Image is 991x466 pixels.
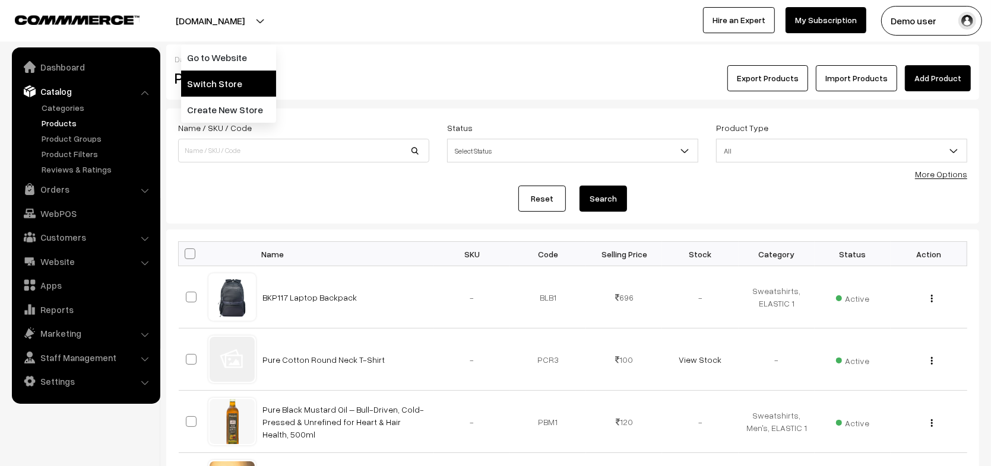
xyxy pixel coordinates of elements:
[727,65,808,91] button: Export Products
[434,242,510,266] th: SKU
[263,404,425,439] a: Pure Black Mustard Oil – Bull-Driven, Cold-Pressed & Unrefined for Heart & Hair Health, 500ml
[662,242,738,266] th: Stock
[134,6,286,36] button: [DOMAIN_NAME]
[15,226,156,248] a: Customers
[510,266,586,328] td: BLB1
[175,69,428,87] h2: Products
[716,122,768,134] label: Product Type
[717,141,967,161] span: All
[586,328,662,391] td: 100
[703,7,775,33] a: Hire an Expert
[739,242,815,266] th: Category
[15,251,156,272] a: Website
[739,266,815,328] td: Sweatshirts, ELASTIC 1
[39,117,156,129] a: Products
[263,355,385,365] a: Pure Cotton Round Neck T-Shirt
[39,148,156,160] a: Product Filters
[15,371,156,392] a: Settings
[586,242,662,266] th: Selling Price
[39,101,156,114] a: Categories
[181,44,276,71] a: Go to Website
[15,275,156,296] a: Apps
[510,391,586,453] td: PBM1
[786,7,866,33] a: My Subscription
[580,186,627,212] button: Search
[958,12,976,30] img: user
[836,352,869,367] span: Active
[891,242,967,266] th: Action
[175,53,971,65] div: /
[816,65,897,91] a: Import Products
[510,242,586,266] th: Code
[586,391,662,453] td: 120
[836,289,869,305] span: Active
[447,122,473,134] label: Status
[256,242,434,266] th: Name
[434,328,510,391] td: -
[662,391,738,453] td: -
[15,81,156,102] a: Catalog
[679,355,721,365] a: View Stock
[15,15,140,24] img: COMMMERCE
[739,328,815,391] td: -
[15,323,156,344] a: Marketing
[510,328,586,391] td: PCR3
[931,357,933,365] img: Menu
[915,169,967,179] a: More Options
[181,71,276,97] a: Switch Store
[881,6,982,36] button: Demo user
[15,178,156,200] a: Orders
[15,203,156,224] a: WebPOS
[716,139,967,162] span: All
[518,186,566,212] a: Reset
[175,54,218,64] a: Dashboard
[815,242,891,266] th: Status
[39,132,156,145] a: Product Groups
[15,56,156,78] a: Dashboard
[39,163,156,175] a: Reviews & Ratings
[434,266,510,328] td: -
[263,292,357,302] a: BKP117 Laptop Backpack
[905,65,971,91] a: Add Product
[739,391,815,453] td: Sweatshirts, Men's, ELASTIC 1
[836,414,869,429] span: Active
[586,266,662,328] td: 696
[15,12,119,26] a: COMMMERCE
[448,141,698,161] span: Select Status
[662,266,738,328] td: -
[178,139,429,162] input: Name / SKU / Code
[181,97,276,123] a: Create New Store
[178,122,252,134] label: Name / SKU / Code
[447,139,698,162] span: Select Status
[434,391,510,453] td: -
[931,419,933,427] img: Menu
[15,299,156,320] a: Reports
[15,347,156,368] a: Staff Management
[931,295,933,302] img: Menu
